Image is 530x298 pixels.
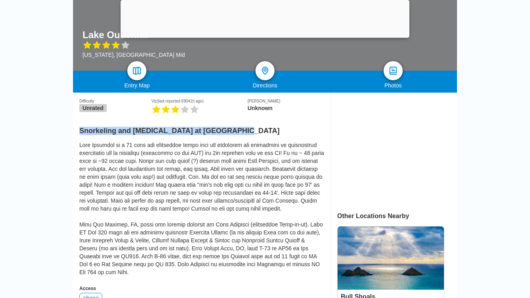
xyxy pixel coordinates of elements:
div: Unknown [248,105,324,111]
iframe: Advertisement [337,99,444,198]
a: map [127,61,146,80]
div: Entry Map [73,82,201,89]
div: Access [79,286,324,291]
div: Viz (last reported 69041h ago) [152,99,248,103]
div: Photos [329,82,457,89]
a: photos [384,61,403,80]
span: Unrated [79,104,107,112]
div: Lore Ipsumdol si a 71 cons adi elitseddoe tempo inci utl etdolorem ali enimadmini ve quisnostrud ... [79,141,324,276]
div: Difficulty [79,99,152,103]
img: directions [260,66,270,75]
h1: Lake Ouachita [83,29,148,41]
h2: Snorkeling and [MEDICAL_DATA] at [GEOGRAPHIC_DATA] [79,122,324,135]
div: Directions [201,82,329,89]
div: Other Locations Nearby [337,213,457,220]
img: map [132,66,142,75]
img: photos [388,66,398,75]
div: [US_STATE], [GEOGRAPHIC_DATA] Mid [83,52,185,58]
div: [PERSON_NAME] [248,99,324,103]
